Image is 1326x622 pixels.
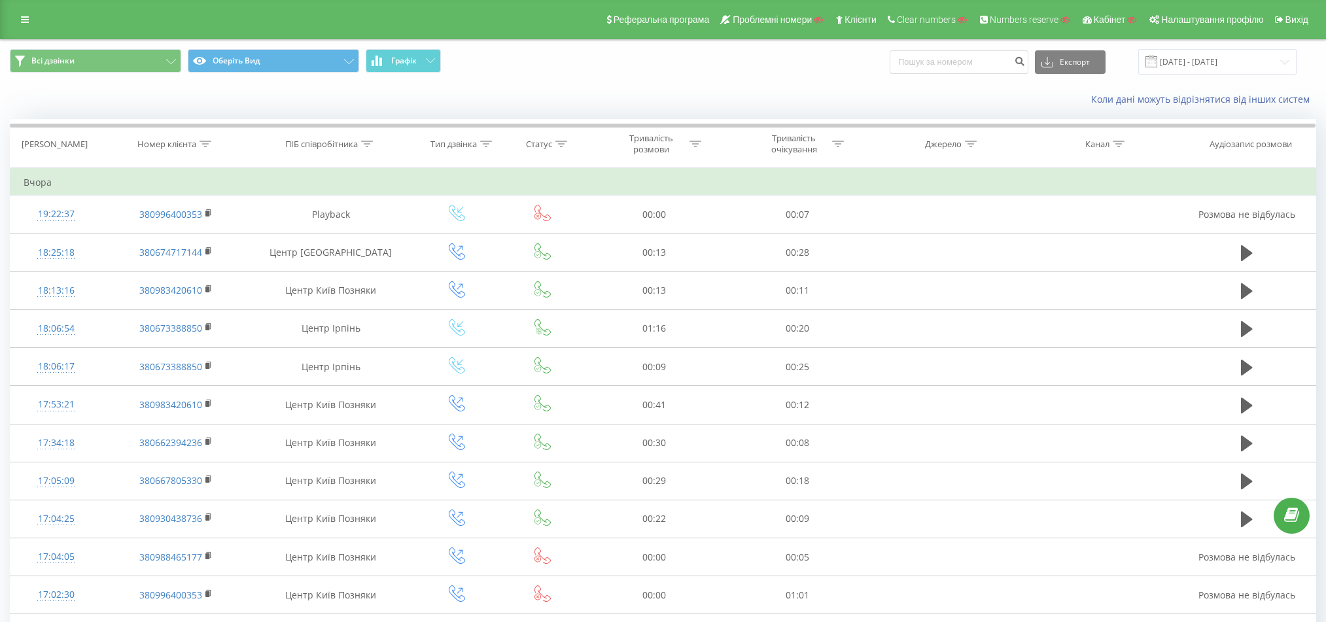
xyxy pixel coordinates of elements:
[24,392,89,417] div: 17:53:21
[725,576,869,614] td: 01:01
[890,50,1028,74] input: Пошук за номером
[1198,551,1295,563] span: Розмова не відбулась
[725,233,869,271] td: 00:28
[725,309,869,347] td: 00:20
[1285,14,1308,25] span: Вихід
[24,354,89,379] div: 18:06:17
[251,500,411,538] td: Центр Київ Позняки
[759,133,829,155] div: Тривалість очікування
[137,139,196,150] div: Номер клієнта
[24,278,89,303] div: 18:13:16
[139,512,202,525] a: 380930438736
[251,462,411,500] td: Центр Київ Позняки
[1091,93,1316,105] a: Коли дані можуть відрізнятися вiд інших систем
[1094,14,1126,25] span: Кабінет
[725,424,869,462] td: 00:08
[725,271,869,309] td: 00:11
[24,240,89,266] div: 18:25:18
[1210,139,1292,150] div: Аудіозапис розмови
[22,139,88,150] div: [PERSON_NAME]
[24,506,89,532] div: 17:04:25
[251,538,411,576] td: Центр Київ Позняки
[725,500,869,538] td: 00:09
[391,56,417,65] span: Графік
[725,196,869,233] td: 00:07
[251,309,411,347] td: Центр Ірпінь
[24,316,89,341] div: 18:06:54
[583,196,726,233] td: 00:00
[725,348,869,386] td: 00:25
[24,201,89,227] div: 19:22:37
[10,169,1316,196] td: Вчора
[614,14,710,25] span: Реферальна програма
[251,576,411,614] td: Центр Київ Позняки
[616,133,686,155] div: Тривалість розмови
[725,462,869,500] td: 00:18
[1198,589,1295,601] span: Розмова не відбулась
[139,474,202,487] a: 380667805330
[583,576,726,614] td: 00:00
[251,271,411,309] td: Центр Київ Позняки
[1198,208,1295,220] span: Розмова не відбулась
[725,386,869,424] td: 00:12
[583,424,726,462] td: 00:30
[139,322,202,334] a: 380673388850
[897,14,956,25] span: Clear numbers
[583,233,726,271] td: 00:13
[31,56,75,66] span: Всі дзвінки
[24,544,89,570] div: 17:04:05
[526,139,552,150] div: Статус
[251,424,411,462] td: Центр Київ Позняки
[139,436,202,449] a: 380662394236
[251,233,411,271] td: Центр [GEOGRAPHIC_DATA]
[1085,139,1109,150] div: Канал
[925,139,962,150] div: Джерело
[583,500,726,538] td: 00:22
[251,196,411,233] td: Playback
[24,430,89,456] div: 17:34:18
[139,589,202,601] a: 380996400353
[725,538,869,576] td: 00:05
[188,49,359,73] button: Оберіть Вид
[251,348,411,386] td: Центр Ірпінь
[583,538,726,576] td: 00:00
[251,386,411,424] td: Центр Київ Позняки
[139,551,202,563] a: 380988465177
[24,468,89,494] div: 17:05:09
[430,139,477,150] div: Тип дзвінка
[1161,14,1263,25] span: Налаштування профілю
[139,208,202,220] a: 380996400353
[583,309,726,347] td: 01:16
[139,360,202,373] a: 380673388850
[285,139,358,150] div: ПІБ співробітника
[24,582,89,608] div: 17:02:30
[139,284,202,296] a: 380983420610
[990,14,1058,25] span: Numbers reserve
[583,462,726,500] td: 00:29
[583,386,726,424] td: 00:41
[139,246,202,258] a: 380674717144
[583,348,726,386] td: 00:09
[366,49,441,73] button: Графік
[733,14,812,25] span: Проблемні номери
[845,14,877,25] span: Клієнти
[10,49,181,73] button: Всі дзвінки
[583,271,726,309] td: 00:13
[139,398,202,411] a: 380983420610
[1035,50,1106,74] button: Експорт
